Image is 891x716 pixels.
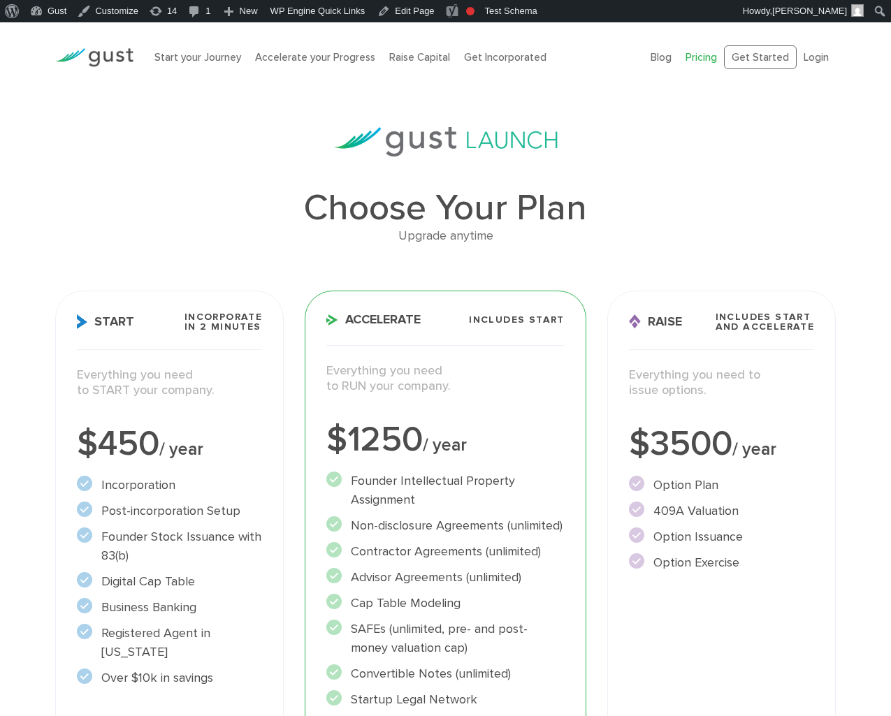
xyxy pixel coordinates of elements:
[772,6,847,16] span: [PERSON_NAME]
[629,314,682,329] span: Raise
[326,594,565,613] li: Cap Table Modeling
[326,314,338,326] img: Accelerate Icon
[55,48,133,67] img: Gust Logo
[77,502,262,520] li: Post-incorporation Setup
[77,314,134,329] span: Start
[326,472,565,509] li: Founder Intellectual Property Assignment
[77,314,87,329] img: Start Icon X2
[389,51,450,64] a: Raise Capital
[629,314,641,329] img: Raise Icon
[326,568,565,587] li: Advisor Agreements (unlimited)
[804,51,829,64] a: Login
[326,690,565,709] li: Startup Legal Network
[629,527,814,546] li: Option Issuance
[326,314,421,326] span: Accelerate
[55,190,836,226] h1: Choose Your Plan
[629,553,814,572] li: Option Exercise
[154,51,241,64] a: Start your Journey
[732,439,776,460] span: / year
[629,427,814,462] div: $3500
[77,624,262,662] li: Registered Agent in [US_STATE]
[77,427,262,462] div: $450
[423,434,467,455] span: / year
[464,51,546,64] a: Get Incorporated
[326,542,565,561] li: Contractor Agreements (unlimited)
[326,620,565,657] li: SAFEs (unlimited, pre- and post-money valuation cap)
[326,363,565,395] p: Everything you need to RUN your company.
[469,315,565,325] span: Includes START
[77,598,262,617] li: Business Banking
[55,226,836,247] div: Upgrade anytime
[326,664,565,683] li: Convertible Notes (unlimited)
[77,668,262,687] li: Over $10k in savings
[724,45,797,70] a: Get Started
[686,51,717,64] a: Pricing
[326,516,565,535] li: Non-disclosure Agreements (unlimited)
[334,127,558,156] img: gust-launch-logos.svg
[159,439,203,460] span: / year
[651,51,672,64] a: Blog
[77,572,262,591] li: Digital Cap Table
[77,476,262,495] li: Incorporation
[716,312,815,332] span: Includes START and ACCELERATE
[255,51,375,64] a: Accelerate your Progress
[77,527,262,565] li: Founder Stock Issuance with 83(b)
[629,476,814,495] li: Option Plan
[466,7,475,15] div: Focus keyphrase not set
[77,367,262,399] p: Everything you need to START your company.
[326,423,565,458] div: $1250
[629,367,814,399] p: Everything you need to issue options.
[629,502,814,520] li: 409A Valuation
[184,312,262,332] span: Incorporate in 2 Minutes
